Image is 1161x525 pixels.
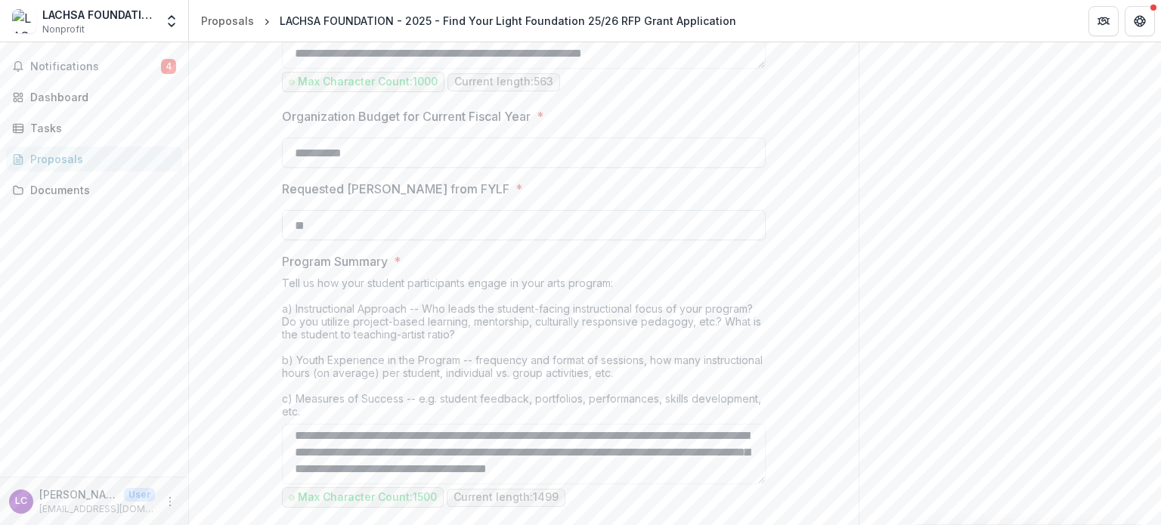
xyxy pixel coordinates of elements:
p: Current length: 1499 [454,491,559,504]
div: Tasks [30,120,170,136]
div: Tell us how your student participants engage in your arts program: a) Instructional Approach -- W... [282,276,766,424]
p: Max Character Count: 1000 [298,76,438,88]
a: Proposals [195,10,260,32]
div: Documents [30,182,170,198]
button: Partners [1088,6,1119,36]
p: Current length: 563 [454,76,553,88]
div: LACHSA FOUNDATION - 2025 - Find Your Light Foundation 25/26 RFP Grant Application [280,13,736,29]
a: Tasks [6,116,182,141]
a: Documents [6,178,182,202]
span: Nonprofit [42,23,85,36]
p: [EMAIL_ADDRESS][DOMAIN_NAME] [39,502,155,516]
button: Get Help [1125,6,1155,36]
button: Notifications4 [6,54,182,79]
p: Requested [PERSON_NAME] from FYLF [282,180,509,198]
button: Open entity switcher [161,6,182,36]
div: Dashboard [30,89,170,105]
div: Lisa Cassandra [15,496,27,506]
p: Max Character Count: 1500 [298,491,437,504]
a: Proposals [6,147,182,171]
div: Proposals [201,13,254,29]
p: Organization Budget for Current Fiscal Year [282,107,531,125]
p: User [124,488,155,502]
a: Dashboard [6,85,182,110]
span: Notifications [30,60,161,73]
img: LACHSA FOUNDATION [12,9,36,33]
div: Proposals [30,151,170,167]
div: LACHSA FOUNDATION [42,7,155,23]
span: 4 [161,59,176,74]
p: [PERSON_NAME] [PERSON_NAME] [39,486,118,502]
p: Program Summary [282,252,388,270]
button: More [161,493,179,511]
nav: breadcrumb [195,10,742,32]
